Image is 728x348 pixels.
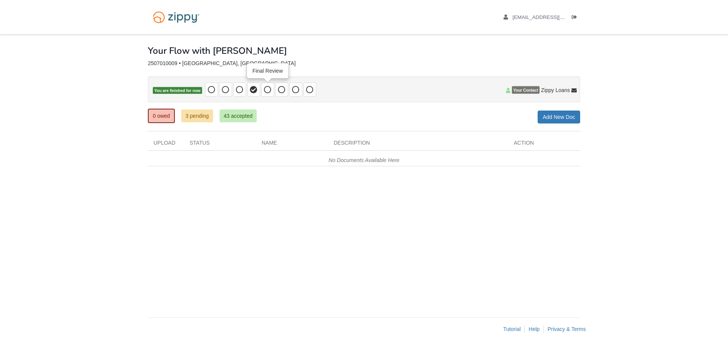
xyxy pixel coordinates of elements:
[220,109,257,122] a: 43 accepted
[148,8,204,27] img: Logo
[329,157,400,163] em: No Documents Available Here
[508,139,580,150] div: Action
[148,109,175,123] a: 0 owed
[572,14,580,22] a: Log out
[512,86,540,94] span: Your Contact
[153,87,202,94] span: You are finished for now
[529,326,540,332] a: Help
[148,139,184,150] div: Upload
[548,326,586,332] a: Privacy & Terms
[513,14,599,20] span: taniajackson811@gmail.com
[181,109,213,122] a: 3 pending
[503,326,521,332] a: Tutorial
[504,14,599,22] a: edit profile
[538,111,580,123] a: Add New Doc
[328,139,508,150] div: Description
[148,46,287,56] h1: Your Flow with [PERSON_NAME]
[256,139,328,150] div: Name
[247,64,288,78] div: Final Review
[541,86,570,94] span: Zippy Loans
[148,60,580,67] div: 2507010009 • [GEOGRAPHIC_DATA], [GEOGRAPHIC_DATA]
[184,139,256,150] div: Status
